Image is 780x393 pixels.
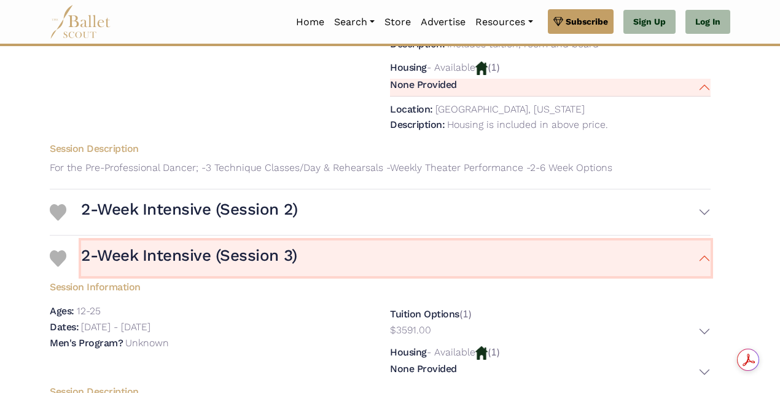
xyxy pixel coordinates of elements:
[390,308,459,320] h5: Tuition Options
[390,322,711,341] button: $3591.00
[380,9,416,35] a: Store
[566,15,608,28] span: Subscribe
[390,119,445,130] h5: Description:
[291,9,329,35] a: Home
[685,10,730,34] a: Log In
[40,276,720,294] h5: Session Information
[81,199,298,220] h3: 2-Week Intensive (Session 2)
[623,10,676,34] a: Sign Up
[416,9,470,35] a: Advertise
[390,79,457,92] h5: None Provided
[427,62,475,73] p: - Available
[40,160,720,176] p: For the Pre-Professional Dancer; -3 Technique Classes/Day & Rehearsals -Weekly Theater Performanc...
[427,346,475,358] p: - Available
[329,9,380,35] a: Search
[77,305,101,317] p: 12-25
[548,9,614,34] a: Subscribe
[40,143,720,156] h5: Session Description
[81,240,711,276] button: 2-Week Intensive (Session 3)
[475,346,488,360] img: Housing Available
[50,337,123,349] h5: Men's Program?
[390,60,711,138] div: (1)
[390,322,431,338] p: $3591.00
[390,38,445,50] h5: Description:
[390,62,427,73] h5: Housing
[125,337,169,349] p: Unknown
[553,15,563,28] img: gem.svg
[390,363,711,381] button: None Provided
[390,103,433,115] h5: Location:
[390,306,711,341] div: (1)
[50,305,74,317] h5: Ages:
[447,119,608,130] p: Housing is included in above price.
[390,344,711,381] div: (1)
[50,321,79,333] h5: Dates:
[50,250,66,267] img: Heart
[447,38,599,50] p: Includes tuition, room and board
[81,321,150,333] p: [DATE] - [DATE]
[81,194,711,230] button: 2-Week Intensive (Session 2)
[435,103,585,115] p: [GEOGRAPHIC_DATA], [US_STATE]
[470,9,537,35] a: Resources
[390,79,711,97] button: None Provided
[475,62,488,75] img: Housing Available
[81,245,297,266] h3: 2-Week Intensive (Session 3)
[390,346,427,358] h5: Housing
[390,363,457,376] h5: None Provided
[50,204,66,221] img: Heart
